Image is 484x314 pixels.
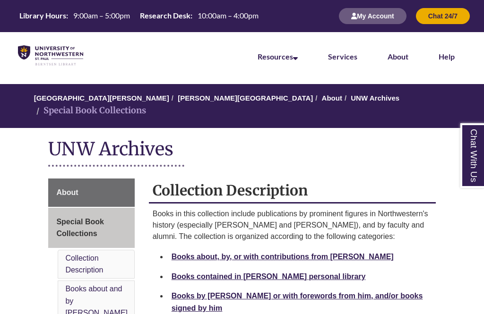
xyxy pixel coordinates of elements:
[322,94,342,102] a: About
[351,94,399,102] a: UNW Archives
[198,11,259,20] span: 10:00am – 4:00pm
[136,10,194,21] th: Research Desk:
[439,52,455,61] a: Help
[16,10,262,21] table: Hours Today
[16,10,262,22] a: Hours Today
[65,254,103,274] a: Collection Description
[178,94,313,102] a: [PERSON_NAME][GEOGRAPHIC_DATA]
[16,10,69,21] th: Library Hours:
[73,11,130,20] span: 9:00am – 5:00pm
[56,188,78,196] span: About
[339,12,406,20] a: My Account
[48,178,134,207] a: About
[34,94,169,102] a: [GEOGRAPHIC_DATA][PERSON_NAME]
[56,218,104,238] span: Special Book Collections
[34,104,146,118] li: Special Book Collections
[388,52,408,61] a: About
[172,272,366,280] a: Books contained in [PERSON_NAME] personal library
[153,208,432,242] p: Books in this collection include publications by prominent figures in Northwestern's history (esp...
[149,178,436,204] h2: Collection Description
[258,52,298,61] a: Resources
[416,12,470,20] a: Chat 24/7
[172,292,423,312] a: Books by [PERSON_NAME] or with forewords from him, and/or books signed by him
[339,8,406,24] button: My Account
[18,45,83,66] img: UNWSP Library Logo
[48,208,134,248] a: Special Book Collections
[48,137,435,162] h1: UNW Archives
[328,52,357,61] a: Services
[416,8,470,24] button: Chat 24/7
[172,253,394,261] a: Books about, by, or with contributions from [PERSON_NAME]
